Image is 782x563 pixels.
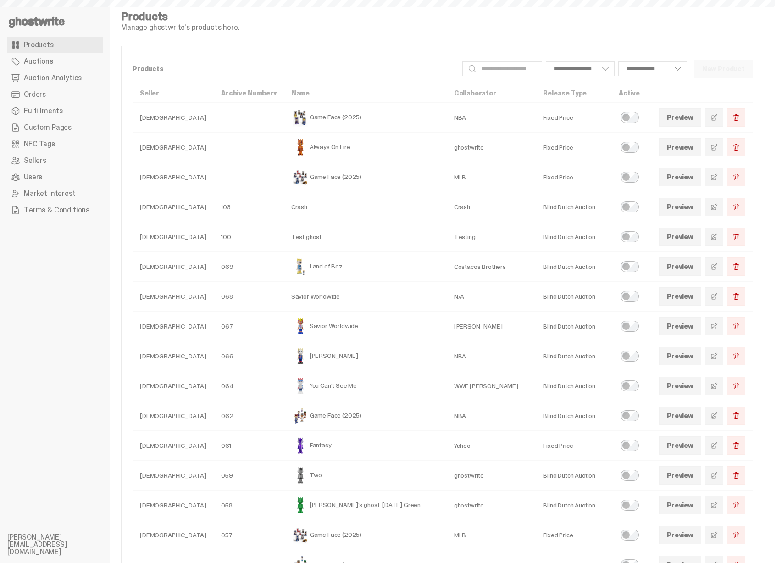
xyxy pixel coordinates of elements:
td: Test ghost [284,222,447,252]
td: Crash [284,192,447,222]
td: [DEMOGRAPHIC_DATA] [133,341,214,371]
button: Delete Product [727,347,745,365]
a: Preview [659,138,701,156]
td: [DEMOGRAPHIC_DATA] [133,431,214,461]
td: Fixed Price [536,162,611,192]
td: Game Face (2025) [284,162,447,192]
td: Blind Dutch Auction [536,222,611,252]
button: Delete Product [727,436,745,455]
a: Preview [659,198,701,216]
span: Auction Analytics [24,74,82,82]
a: Orders [7,86,103,103]
td: MLB [447,520,536,550]
td: 068 [214,282,284,312]
td: MLB [447,162,536,192]
td: 058 [214,491,284,520]
a: Preview [659,377,701,395]
td: Testing [447,222,536,252]
a: Fulfillments [7,103,103,119]
td: Fixed Price [536,133,611,162]
td: ghostwrite [447,461,536,491]
li: [PERSON_NAME][EMAIL_ADDRESS][DOMAIN_NAME] [7,534,117,556]
td: Fantasy [284,431,447,461]
td: [PERSON_NAME] [447,312,536,341]
td: Crash [447,192,536,222]
img: Game Face (2025) [291,407,310,425]
img: You Can't See Me [291,377,310,395]
button: Delete Product [727,138,745,156]
td: [DEMOGRAPHIC_DATA] [133,133,214,162]
td: Fixed Price [536,520,611,550]
td: 103 [214,192,284,222]
td: 100 [214,222,284,252]
span: Auctions [24,58,53,65]
img: Schrödinger's ghost: Sunday Green [291,496,310,514]
td: 062 [214,401,284,431]
td: Yahoo [447,431,536,461]
td: Fixed Price [536,431,611,461]
th: Collaborator [447,84,536,103]
td: Land of Boz [284,252,447,282]
td: [DEMOGRAPHIC_DATA] [133,162,214,192]
td: Two [284,461,447,491]
td: Blind Dutch Auction [536,282,611,312]
a: Auctions [7,53,103,70]
span: Products [24,41,54,49]
td: [DEMOGRAPHIC_DATA] [133,192,214,222]
td: [DEMOGRAPHIC_DATA] [133,282,214,312]
span: NFC Tags [24,140,55,148]
a: Sellers [7,152,103,169]
td: [DEMOGRAPHIC_DATA] [133,252,214,282]
a: Terms & Conditions [7,202,103,218]
a: Preview [659,108,701,127]
a: Archive Number▾ [221,89,277,97]
td: Costacos Brothers [447,252,536,282]
span: Users [24,173,42,181]
a: Market Interest [7,185,103,202]
td: NBA [447,401,536,431]
td: Savior Worldwide [284,312,447,341]
td: ghostwrite [447,491,536,520]
span: Sellers [24,157,46,164]
td: [DEMOGRAPHIC_DATA] [133,520,214,550]
button: Delete Product [727,168,745,186]
a: Products [7,37,103,53]
button: Delete Product [727,108,745,127]
img: Two [291,466,310,485]
a: Preview [659,317,701,335]
a: Preview [659,168,701,186]
td: 059 [214,461,284,491]
img: Land of Boz [291,257,310,276]
td: 067 [214,312,284,341]
td: Blind Dutch Auction [536,192,611,222]
td: 057 [214,520,284,550]
a: Preview [659,228,701,246]
span: Terms & Conditions [24,206,89,214]
img: Eminem [291,347,310,365]
a: Users [7,169,103,185]
h4: Products [121,11,239,22]
button: Delete Product [727,317,745,335]
button: Delete Product [727,496,745,514]
button: Delete Product [727,407,745,425]
td: [DEMOGRAPHIC_DATA] [133,491,214,520]
td: NBA [447,341,536,371]
td: Blind Dutch Auction [536,312,611,341]
span: Market Interest [24,190,76,197]
button: Delete Product [727,466,745,485]
a: Preview [659,347,701,365]
button: Delete Product [727,198,745,216]
td: Game Face (2025) [284,401,447,431]
a: Preview [659,257,701,276]
td: 066 [214,341,284,371]
td: [PERSON_NAME]'s ghost: [DATE] Green [284,491,447,520]
button: Delete Product [727,287,745,306]
td: N/A [447,282,536,312]
td: [PERSON_NAME] [284,341,447,371]
button: Delete Product [727,228,745,246]
td: Blind Dutch Auction [536,371,611,401]
td: [DEMOGRAPHIC_DATA] [133,222,214,252]
td: Blind Dutch Auction [536,401,611,431]
a: Preview [659,407,701,425]
td: Blind Dutch Auction [536,341,611,371]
